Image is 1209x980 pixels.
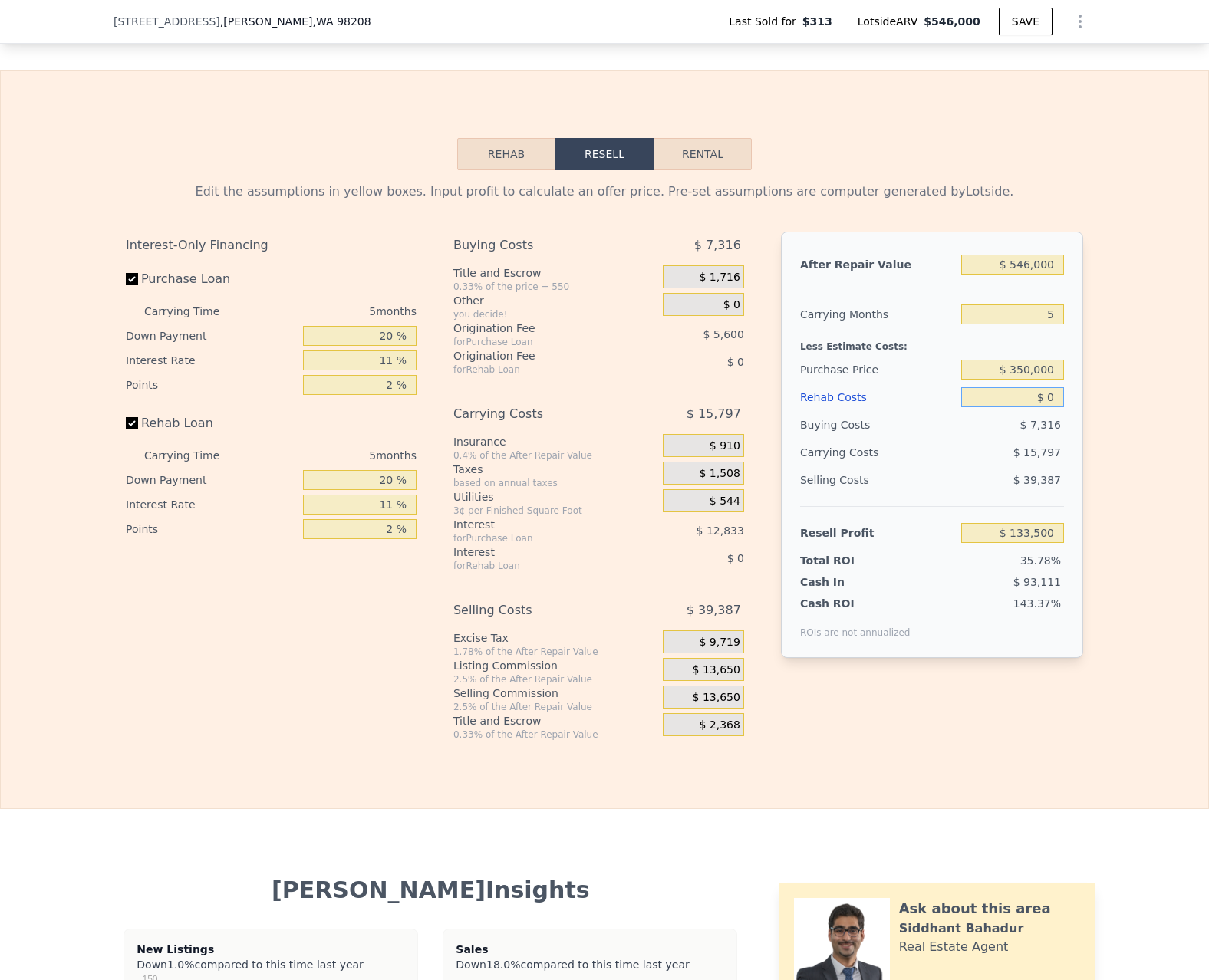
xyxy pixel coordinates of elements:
[453,597,624,624] div: Selling Costs
[126,876,736,904] div: [PERSON_NAME] Insights
[800,596,911,611] div: Cash ROI
[694,232,741,259] span: $ 7,316
[800,574,896,590] div: Cash In
[453,308,657,321] div: you decide!
[114,14,220,29] span: [STREET_ADDRESS]
[699,271,740,284] span: $ 1,716
[220,14,371,29] span: , [PERSON_NAME]
[800,328,1064,356] div: Less Estimate Costs:
[800,411,955,439] div: Buying Costs
[453,532,624,544] div: for Purchase Loan
[899,898,1051,919] div: Ask about this area
[453,713,657,728] div: Title and Escrow
[687,597,741,624] span: $ 39,387
[137,942,405,957] div: New Listings
[727,356,744,368] span: $ 0
[126,183,1083,201] div: Edit the assumptions in yellow boxes. Input profit to calculate an offer price. Pre-set assumptio...
[144,443,244,468] div: Carrying Time
[693,663,740,677] span: $ 13,650
[250,443,417,468] div: 5 months
[453,348,624,363] div: Origination Fee
[453,434,657,449] div: Insurance
[693,691,740,705] span: $ 13,650
[800,553,896,568] div: Total ROI
[126,348,297,373] div: Interest Rate
[899,919,1024,938] div: Siddhant Bahadur
[453,336,624,348] div: for Purchase Loan
[126,492,297,517] div: Interest Rate
[687,400,741,428] span: $ 15,797
[126,409,297,437] label: Rehab Loan
[699,719,740,732] span: $ 2,368
[654,138,752,170] button: Rental
[486,959,520,971] span: 18.0%
[453,701,657,713] div: 2.5% of the After Repair Value
[457,138,555,170] button: Rehab
[453,646,657,658] div: 1.78% of the After Repair Value
[1013,597,1061,610] span: 143.37%
[313,15,371,28] span: , WA 98208
[453,321,624,336] div: Origination Fee
[126,468,297,492] div: Down Payment
[800,251,955,278] div: After Repair Value
[453,232,624,259] div: Buying Costs
[453,462,657,477] div: Taxes
[800,356,955,383] div: Purchase Price
[1020,554,1061,567] span: 35.78%
[924,15,980,28] span: $546,000
[699,467,740,481] span: $ 1,508
[126,273,138,285] input: Purchase Loan
[729,14,802,29] span: Last Sold for
[800,383,955,411] div: Rehab Costs
[710,495,740,508] span: $ 544
[800,439,896,466] div: Carrying Costs
[456,957,724,966] div: Down compared to this time last year
[800,301,955,328] div: Carrying Months
[697,525,744,537] span: $ 12,833
[453,293,657,308] div: Other
[1013,446,1061,459] span: $ 15,797
[727,552,744,564] span: $ 0
[126,517,297,541] div: Points
[126,324,297,348] div: Down Payment
[453,560,624,572] div: for Rehab Loan
[126,417,138,429] input: Rehab Loan
[802,14,832,29] span: $313
[453,477,657,489] div: based on annual taxes
[723,298,740,312] span: $ 0
[710,439,740,453] span: $ 910
[453,281,657,293] div: 0.33% of the price + 550
[453,728,657,741] div: 0.33% of the After Repair Value
[1020,419,1061,431] span: $ 7,316
[137,957,405,966] div: Down compared to this time last year
[1013,576,1061,588] span: $ 93,111
[1065,6,1095,37] button: Show Options
[453,400,624,428] div: Carrying Costs
[453,449,657,462] div: 0.4% of the After Repair Value
[126,373,297,397] div: Points
[453,489,657,505] div: Utilities
[453,686,657,701] div: Selling Commission
[800,519,955,547] div: Resell Profit
[453,363,624,376] div: for Rehab Loan
[453,673,657,686] div: 2.5% of the After Repair Value
[453,265,657,281] div: Title and Escrow
[1013,474,1061,486] span: $ 39,387
[899,938,1009,956] div: Real Estate Agent
[250,299,417,324] div: 5 months
[800,611,911,639] div: ROIs are not annualized
[999,8,1053,35] button: SAVE
[126,265,297,293] label: Purchase Loan
[453,505,657,517] div: 3¢ per Finished Square Foot
[456,942,724,957] div: Sales
[144,299,244,324] div: Carrying Time
[453,517,624,532] div: Interest
[453,630,657,646] div: Excise Tax
[453,658,657,673] div: Listing Commission
[126,232,417,259] div: Interest-Only Financing
[800,466,955,494] div: Selling Costs
[858,14,924,29] span: Lotside ARV
[555,138,654,170] button: Resell
[699,636,740,649] span: $ 9,719
[167,959,195,971] span: 1.0%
